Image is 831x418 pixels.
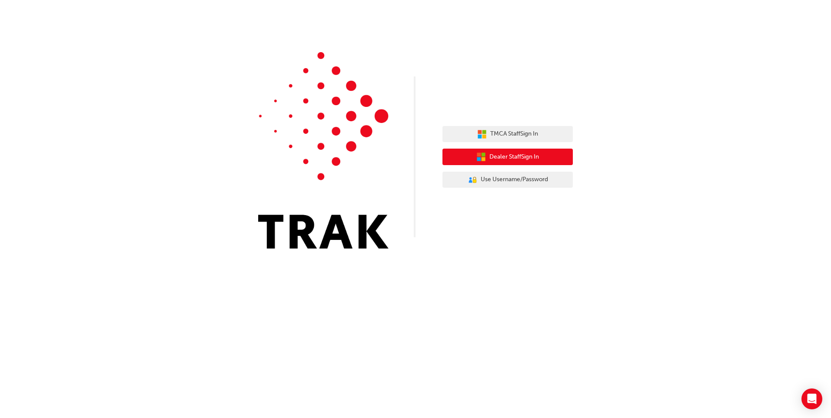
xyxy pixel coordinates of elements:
[442,126,573,143] button: TMCA StaffSign In
[442,149,573,165] button: Dealer StaffSign In
[489,152,539,162] span: Dealer Staff Sign In
[442,172,573,188] button: Use Username/Password
[258,52,389,249] img: Trak
[481,175,548,185] span: Use Username/Password
[490,129,538,139] span: TMCA Staff Sign In
[801,388,822,409] div: Open Intercom Messenger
